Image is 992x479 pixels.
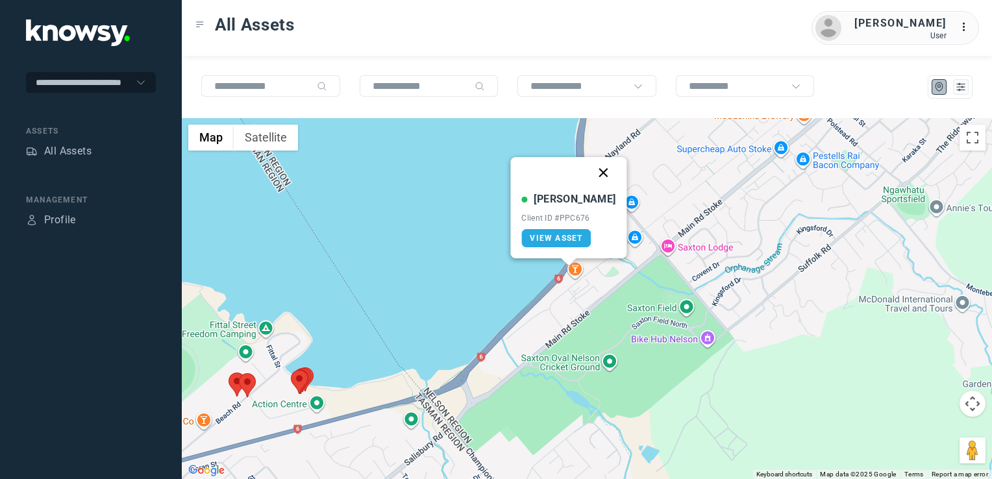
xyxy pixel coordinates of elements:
[960,437,986,463] button: Drag Pegman onto the map to open Street View
[475,81,485,92] div: Search
[960,19,975,37] div: :
[960,22,973,32] tspan: ...
[960,19,975,35] div: :
[854,16,947,31] div: [PERSON_NAME]
[26,125,156,137] div: Assets
[820,471,896,478] span: Map data ©2025 Google
[955,81,967,93] div: List
[317,81,327,92] div: Search
[26,194,156,206] div: Management
[44,212,76,228] div: Profile
[530,234,582,243] span: View Asset
[215,13,295,36] span: All Assets
[185,462,228,479] img: Google
[815,15,841,41] img: avatar.png
[185,462,228,479] a: Open this area in Google Maps (opens a new window)
[588,157,619,188] button: Close
[960,125,986,151] button: Toggle fullscreen view
[234,125,298,151] button: Show satellite imagery
[534,191,615,207] div: [PERSON_NAME]
[934,81,945,93] div: Map
[960,391,986,417] button: Map camera controls
[521,229,591,247] a: View Asset
[854,31,947,40] div: User
[44,143,92,159] div: All Assets
[521,214,615,223] div: Client ID #PPC676
[26,143,92,159] a: AssetsAll Assets
[756,470,812,479] button: Keyboard shortcuts
[26,145,38,157] div: Assets
[26,212,76,228] a: ProfileProfile
[26,214,38,226] div: Profile
[932,471,988,478] a: Report a map error
[26,19,130,46] img: Application Logo
[904,471,924,478] a: Terms (opens in new tab)
[195,20,205,29] div: Toggle Menu
[188,125,234,151] button: Show street map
